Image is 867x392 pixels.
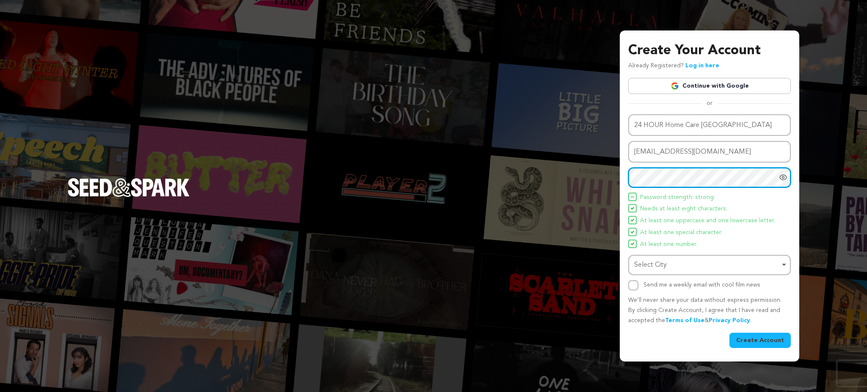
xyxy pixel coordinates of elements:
p: We’ll never share your data without express permission. By clicking Create Account, I agree that ... [628,295,791,326]
span: Password strength: strong [640,193,714,203]
button: Create Account [729,333,791,348]
img: Seed&Spark Icon [631,230,634,234]
span: or [701,99,718,108]
img: Seed&Spark Icon [631,195,634,199]
label: Send me a weekly email with cool film news [643,282,760,288]
a: Privacy Policy [709,317,750,323]
img: Seed&Spark Icon [631,207,634,210]
span: At least one number. [640,240,697,250]
input: Name [628,114,791,136]
a: Seed&Spark Homepage [68,178,190,214]
a: Continue with Google [628,78,791,94]
input: Email address [628,141,791,163]
a: Show password as plain text. Warning: this will display your password on the screen. [779,173,787,182]
img: Google logo [671,82,679,90]
span: At least one uppercase and one lowercase letter. [640,216,775,226]
a: Log in here [685,63,719,69]
img: Seed&Spark Logo [68,178,190,197]
p: Already Registered? [628,61,719,71]
span: At least one special character. [640,228,722,238]
img: Seed&Spark Icon [631,218,634,222]
img: Seed&Spark Icon [631,242,634,246]
div: Select City [634,259,780,271]
span: Needs at least eight characters. [640,204,727,214]
h3: Create Your Account [628,41,791,61]
a: Terms of Use [665,317,704,323]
